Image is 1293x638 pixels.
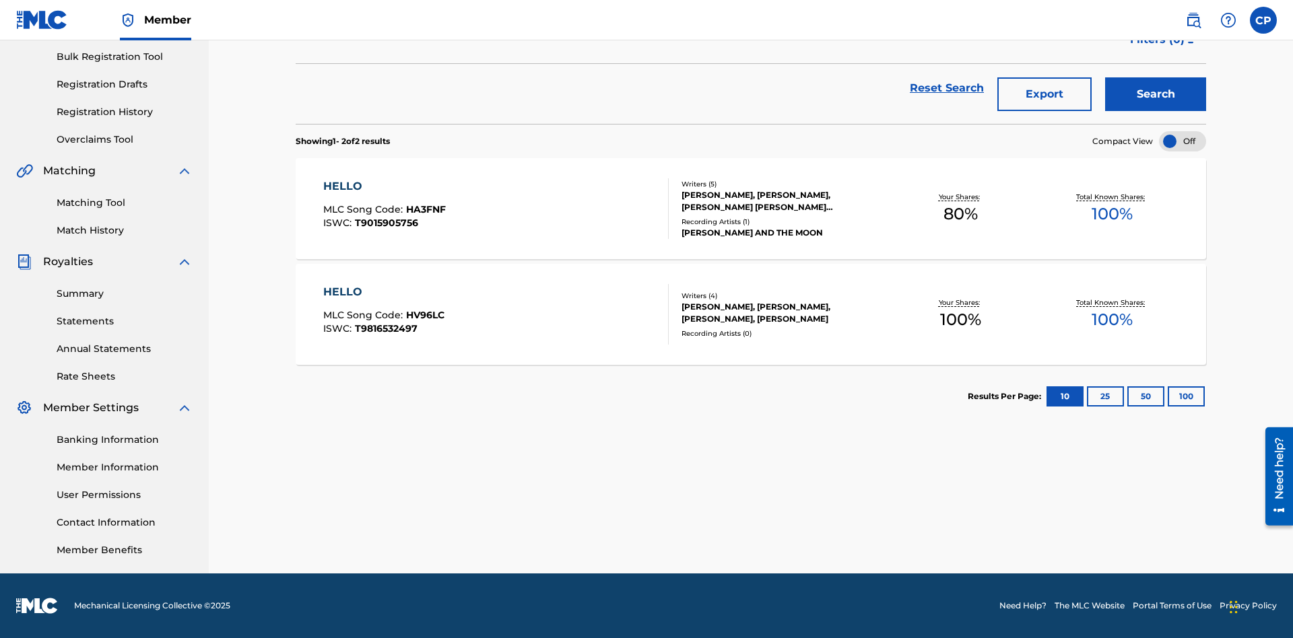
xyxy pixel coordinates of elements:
img: expand [176,400,193,416]
p: Total Known Shares: [1076,192,1148,202]
span: Member Settings [43,400,139,416]
a: User Permissions [57,488,193,502]
a: Summary [57,287,193,301]
span: HV96LC [406,309,444,321]
a: Overclaims Tool [57,133,193,147]
div: HELLO [323,284,444,300]
a: Registration Drafts [57,77,193,92]
img: expand [176,254,193,270]
a: Contact Information [57,516,193,530]
a: Bulk Registration Tool [57,50,193,64]
a: Matching Tool [57,196,193,210]
span: MLC Song Code : [323,203,406,215]
a: The MLC Website [1055,600,1125,612]
a: Registration History [57,105,193,119]
p: Total Known Shares: [1076,297,1148,308]
span: 80 % [943,202,978,226]
a: Member Benefits [57,543,193,557]
a: HELLOMLC Song Code:HA3FNFISWC:T9015905756Writers (5)[PERSON_NAME], [PERSON_NAME], [PERSON_NAME] [... [296,158,1206,259]
span: ISWC : [323,322,355,334]
img: Royalties [16,254,32,270]
div: [PERSON_NAME], [PERSON_NAME], [PERSON_NAME] [PERSON_NAME] [PERSON_NAME], [PERSON_NAME] [682,189,885,213]
span: T9816532497 [355,322,418,334]
span: 100 % [1092,308,1133,332]
img: help [1220,12,1236,28]
a: Need Help? [999,600,1047,612]
p: Your Shares: [939,297,983,308]
p: Results Per Page: [968,390,1045,402]
div: [PERSON_NAME] AND THE MOON [682,227,885,239]
span: 100 % [940,308,981,332]
span: T9015905756 [355,217,418,229]
span: Mechanical Licensing Collective © 2025 [74,600,230,612]
img: Top Rightsholder [120,12,136,28]
img: search [1185,12,1201,28]
img: MLC Logo [16,10,68,30]
button: Search [1105,77,1206,111]
div: User Menu [1250,7,1277,34]
span: HA3FNF [406,203,446,215]
div: Writers ( 4 ) [682,291,885,301]
div: Drag [1230,587,1238,627]
a: Portal Terms of Use [1133,600,1212,612]
a: Annual Statements [57,342,193,356]
span: ISWC : [323,217,355,229]
a: Banking Information [57,433,193,447]
div: Recording Artists ( 1 ) [682,217,885,227]
span: Matching [43,163,96,179]
button: 100 [1168,386,1205,406]
button: Export [997,77,1092,111]
span: MLC Song Code : [323,309,406,321]
div: Writers ( 5 ) [682,179,885,189]
a: Reset Search [903,73,991,103]
iframe: Resource Center [1255,422,1293,532]
a: Member Information [57,460,193,474]
iframe: Chat Widget [1226,573,1293,638]
a: Match History [57,223,193,238]
button: 10 [1047,386,1084,406]
a: Rate Sheets [57,369,193,384]
span: 100 % [1092,202,1133,226]
div: [PERSON_NAME], [PERSON_NAME], [PERSON_NAME], [PERSON_NAME] [682,301,885,325]
div: HELLO [323,178,446,194]
img: logo [16,598,58,614]
span: Compact View [1092,135,1153,147]
p: Showing 1 - 2 of 2 results [296,135,390,147]
img: Member Settings [16,400,32,416]
span: Member [144,12,191,28]
img: expand [176,163,193,179]
a: Statements [57,314,193,328]
img: Matching [16,163,33,179]
a: Privacy Policy [1220,600,1277,612]
a: HELLOMLC Song Code:HV96LCISWC:T9816532497Writers (4)[PERSON_NAME], [PERSON_NAME], [PERSON_NAME], ... [296,264,1206,365]
div: Recording Artists ( 0 ) [682,328,885,339]
div: Help [1215,7,1242,34]
a: Public Search [1180,7,1207,34]
button: 25 [1087,386,1124,406]
span: Royalties [43,254,93,270]
button: 50 [1127,386,1164,406]
p: Your Shares: [939,192,983,202]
